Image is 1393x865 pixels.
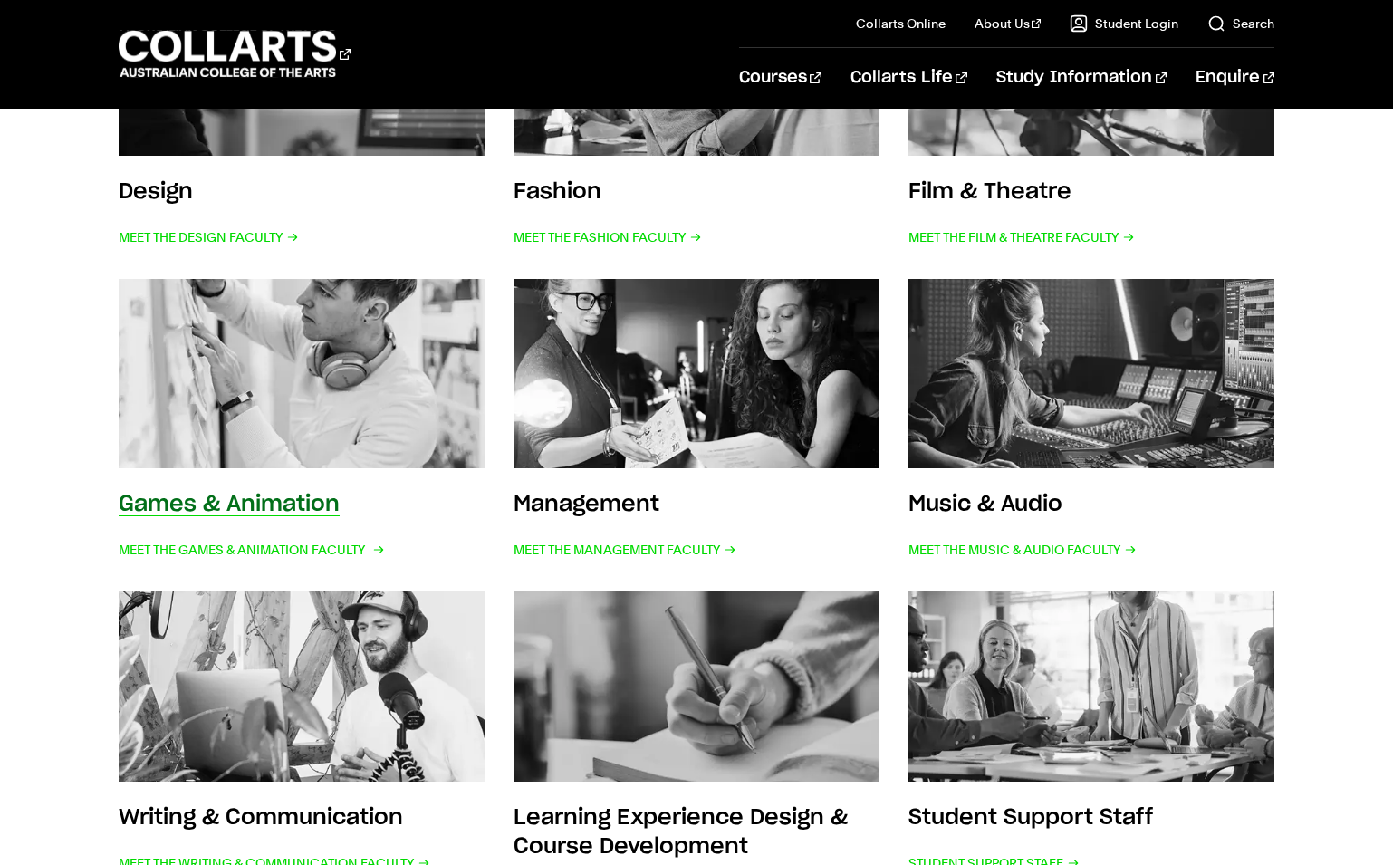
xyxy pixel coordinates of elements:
a: About Us [975,14,1042,33]
h3: Fashion [514,181,601,203]
h3: Writing & Communication [119,807,403,829]
a: Games & Animation Meet the Games & Animation Faculty [119,279,485,563]
h3: Management [514,494,659,515]
h3: Learning Experience Design & Course Development [514,807,848,858]
span: Meet the Games & Animation Faculty [119,537,381,562]
h3: Student Support Staff [908,807,1153,829]
span: Meet the Fashion Faculty [514,225,702,250]
div: Go to homepage [119,28,351,80]
a: Collarts Online [856,14,946,33]
span: Meet the Film & Theatre Faculty [908,225,1135,250]
a: Music & Audio Meet the Music & Audio Faculty [908,279,1274,563]
span: Meet the Management Faculty [514,537,736,562]
h3: Games & Animation [119,494,340,515]
a: Student Login [1070,14,1178,33]
a: Search [1207,14,1274,33]
h3: Design [119,181,193,203]
h3: Music & Audio [908,494,1062,515]
h3: Film & Theatre [908,181,1071,203]
span: Meet the Music & Audio Faculty [908,537,1137,562]
span: Meet the Design Faculty [119,225,299,250]
a: Enquire [1196,48,1274,108]
a: Study Information [996,48,1167,108]
a: Management Meet the Management Faculty [514,279,879,563]
a: Courses [739,48,821,108]
a: Collarts Life [850,48,967,108]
